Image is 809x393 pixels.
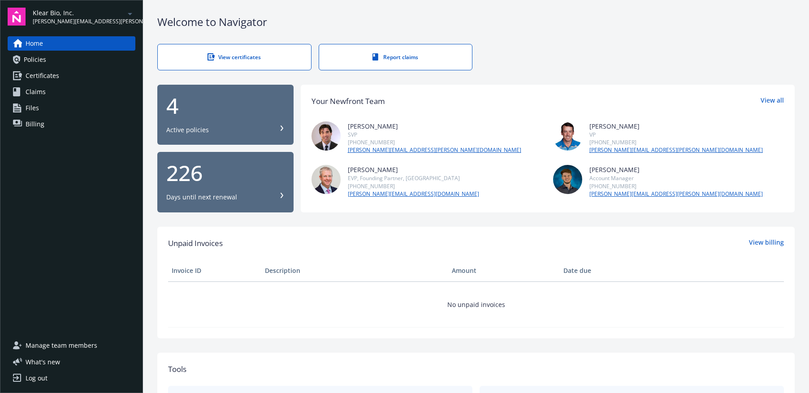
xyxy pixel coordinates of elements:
[168,238,223,249] span: Unpaid Invoices
[26,357,60,367] span: What ' s new
[553,121,582,151] img: photo
[749,238,784,249] a: View billing
[589,165,763,174] div: [PERSON_NAME]
[448,260,560,281] th: Amount
[168,363,784,375] div: Tools
[589,131,763,138] div: VP
[166,162,285,184] div: 226
[26,85,46,99] span: Claims
[337,53,454,61] div: Report claims
[33,8,125,17] span: Klear Bio, Inc.
[348,165,479,174] div: [PERSON_NAME]
[33,8,135,26] button: Klear Bio, Inc.[PERSON_NAME][EMAIL_ADDRESS][PERSON_NAME][DOMAIN_NAME]arrowDropDown
[589,138,763,146] div: [PHONE_NUMBER]
[8,36,135,51] a: Home
[166,125,209,134] div: Active policies
[311,165,341,194] img: photo
[8,338,135,353] a: Manage team members
[589,174,763,182] div: Account Manager
[8,52,135,67] a: Policies
[168,281,784,327] td: No unpaid invoices
[176,53,293,61] div: View certificates
[166,95,285,117] div: 4
[24,52,46,67] span: Policies
[261,260,448,281] th: Description
[168,260,261,281] th: Invoice ID
[589,190,763,198] a: [PERSON_NAME][EMAIL_ADDRESS][PERSON_NAME][DOMAIN_NAME]
[8,69,135,83] a: Certificates
[589,146,763,154] a: [PERSON_NAME][EMAIL_ADDRESS][PERSON_NAME][DOMAIN_NAME]
[8,85,135,99] a: Claims
[8,101,135,115] a: Files
[157,14,795,30] div: Welcome to Navigator
[348,190,479,198] a: [PERSON_NAME][EMAIL_ADDRESS][DOMAIN_NAME]
[157,152,294,212] button: 226Days until next renewal
[348,138,521,146] div: [PHONE_NUMBER]
[8,357,74,367] button: What's new
[33,17,125,26] span: [PERSON_NAME][EMAIL_ADDRESS][PERSON_NAME][DOMAIN_NAME]
[560,260,653,281] th: Date due
[348,146,521,154] a: [PERSON_NAME][EMAIL_ADDRESS][PERSON_NAME][DOMAIN_NAME]
[348,182,479,190] div: [PHONE_NUMBER]
[166,193,237,202] div: Days until next renewal
[8,117,135,131] a: Billing
[26,36,43,51] span: Home
[26,338,97,353] span: Manage team members
[553,165,582,194] img: photo
[348,131,521,138] div: SVP
[26,101,39,115] span: Files
[319,44,473,70] a: Report claims
[157,85,294,145] button: 4Active policies
[311,95,385,107] div: Your Newfront Team
[589,182,763,190] div: [PHONE_NUMBER]
[311,121,341,151] img: photo
[26,117,44,131] span: Billing
[26,371,48,385] div: Log out
[8,8,26,26] img: navigator-logo.svg
[125,8,135,19] a: arrowDropDown
[157,44,311,70] a: View certificates
[348,174,479,182] div: EVP, Founding Partner, [GEOGRAPHIC_DATA]
[348,121,521,131] div: [PERSON_NAME]
[26,69,59,83] span: Certificates
[761,95,784,107] a: View all
[589,121,763,131] div: [PERSON_NAME]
